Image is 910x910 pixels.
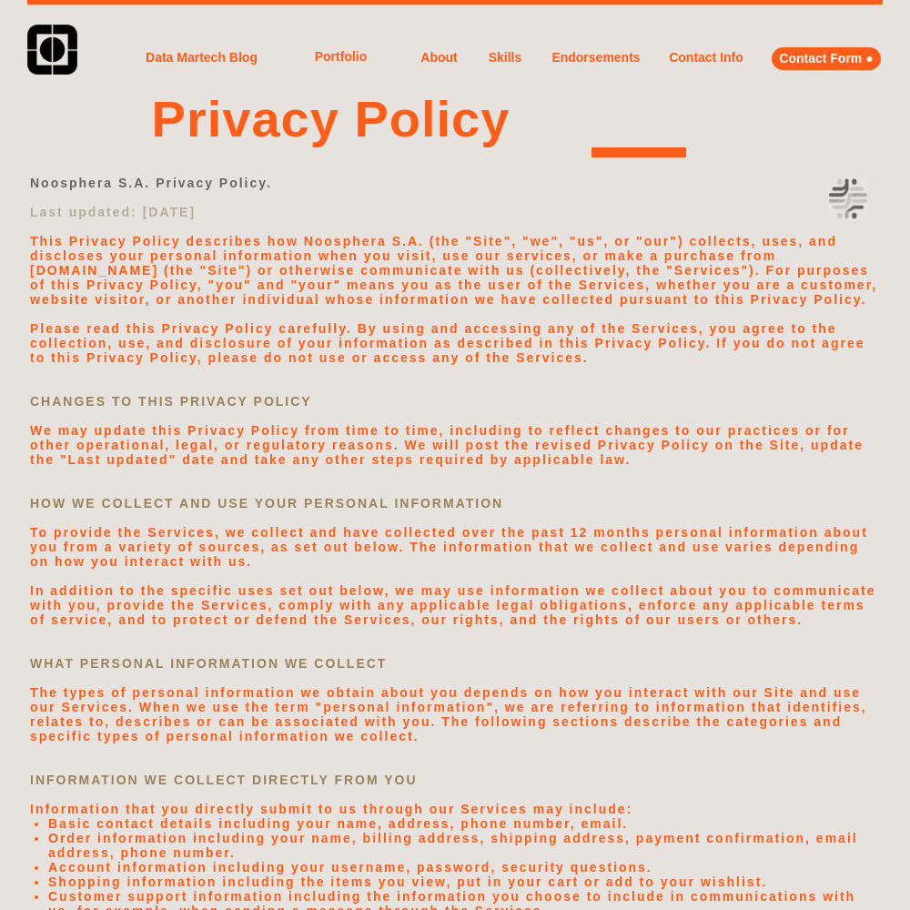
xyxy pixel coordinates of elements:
[547,46,645,69] a: Endorsements
[663,46,749,69] a: Contact Info
[415,46,463,69] a: About
[30,773,418,787] span: INFORMATION WE COLLECT DIRECTLY FROM YOU
[30,205,196,219] span: Last updated: [DATE]
[48,860,883,875] li: Account information including your username, password, security questions.
[48,875,883,889] li: Shopping information including the items you view, put in your cart or add to your wishlist.
[34,91,628,147] h1: Privacy Policy
[30,496,503,511] span: HOW WE COLLECT AND USE YOUR PERSONAL INFORMATION
[48,831,883,860] li: Order information including your name, billing address, shipping address, payment confirmation, e...
[48,816,883,831] li: Basic contact details including your name, address, phone number, email.
[30,656,387,671] span: WHAT PERSONAL INFORMATION WE COLLECT
[136,32,267,84] a: Data Martech Blog
[30,176,272,190] span: Noosphera S.A. Privacy Policy.
[285,37,397,77] a: Portfolio
[772,47,881,70] a: Contact Form ●
[481,46,529,69] a: Skills
[30,394,312,409] span: CHANGES TO THIS PRIVACY POLICY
